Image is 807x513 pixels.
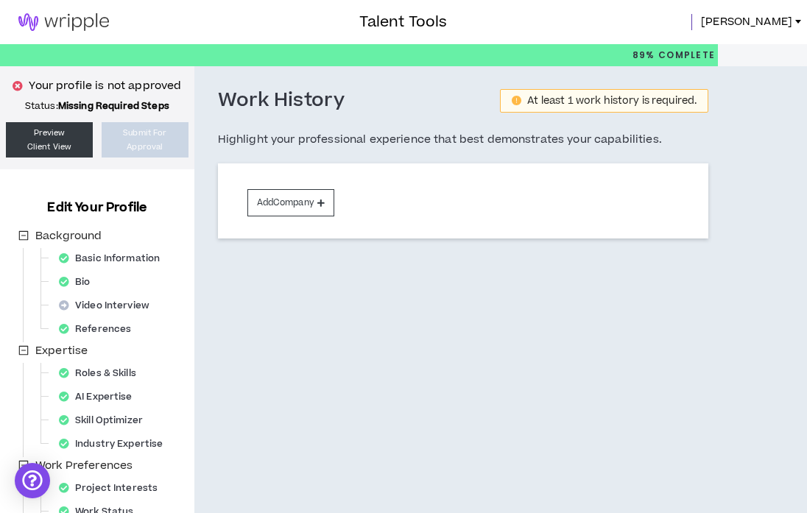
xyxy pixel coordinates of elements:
span: exclamation-circle [512,96,521,105]
div: Open Intercom Messenger [15,463,50,498]
a: PreviewClient View [6,122,93,158]
button: AddCompany [247,189,334,216]
p: Status: [6,100,188,112]
div: Skill Optimizer [53,410,158,431]
div: Bio [53,272,105,292]
span: Expertise [32,342,91,360]
div: Industry Expertise [53,434,177,454]
span: Background [32,227,105,245]
div: AI Expertise [53,386,147,407]
span: Complete [655,49,716,62]
span: [PERSON_NAME] [701,14,792,30]
h5: Highlight your professional experience that best demonstrates your capabilities. [218,131,709,149]
span: minus-square [18,230,29,241]
span: minus-square [18,460,29,470]
span: Work Preferences [32,457,135,475]
div: References [53,319,146,339]
div: Roles & Skills [53,363,151,383]
span: Background [35,228,102,244]
div: At least 1 work history is required. [527,96,697,106]
h3: Edit Your Profile [41,199,152,216]
p: 89% [632,44,716,66]
p: Your profile is not approved [29,78,181,94]
span: Expertise [35,343,88,358]
span: Work Preferences [35,458,133,473]
h3: Work History [218,88,345,113]
button: Submit ForApproval [102,122,188,158]
h3: Talent Tools [359,11,447,33]
span: minus-square [18,345,29,355]
strong: Missing Required Steps [58,99,169,113]
div: Project Interests [53,478,172,498]
div: Video Interview [53,295,164,316]
div: Basic Information [53,248,175,269]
